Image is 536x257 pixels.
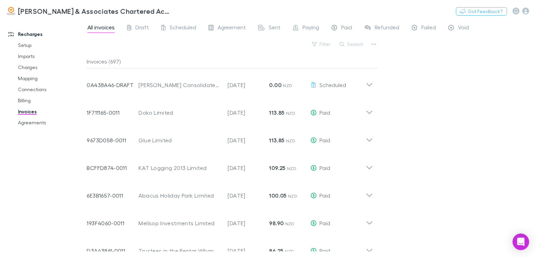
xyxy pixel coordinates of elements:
span: NZD [288,193,297,199]
p: 9673D058-0011 [87,136,138,144]
a: Connections [11,84,90,95]
span: Paid [319,137,330,143]
span: Paid [319,247,330,254]
button: Filter [308,40,335,48]
button: Search [336,40,367,48]
span: NZD [285,249,294,254]
a: Mapping [11,73,90,84]
a: Billing [11,95,90,106]
img: Walsh & Associates Chartered Accountants's Logo [7,7,15,15]
div: Doko Limited [138,108,221,117]
strong: 86.25 [269,247,283,254]
div: [PERSON_NAME] Consolidated Limited [138,81,221,89]
strong: 98.90 [269,220,284,227]
a: Charges [11,62,90,73]
span: Scheduled [319,82,346,88]
h3: [PERSON_NAME] & Associates Chartered Accountants [18,7,171,15]
div: 1F711165-0011Doko Limited[DATE]113.85 NZDPaid [81,96,379,124]
p: [DATE] [228,191,269,200]
p: [DATE] [228,247,269,255]
p: [DATE] [228,219,269,227]
span: Scheduled [170,24,196,33]
div: KAT Logging 2013 Limited [138,164,221,172]
strong: 113.85 [269,137,284,144]
span: Paid [319,220,330,226]
p: 1F711165-0011 [87,108,138,117]
button: Got Feedback? [456,7,507,16]
a: Recharges [1,29,90,40]
span: NZD [287,166,296,171]
span: Paid [341,24,352,33]
p: 193F4060-0011 [87,219,138,227]
a: [PERSON_NAME] & Associates Chartered Accountants [3,3,175,19]
span: Sent [269,24,280,33]
span: NZD [285,221,295,226]
div: 9673D058-0011Glue Limited[DATE]113.85 NZDPaid [81,124,379,151]
a: Setup [11,40,90,51]
span: Void [458,24,469,33]
span: Failed [421,24,436,33]
div: BCFFD874-0011KAT Logging 2013 Limited[DATE]109.25 NZDPaid [81,151,379,179]
span: Refunded [375,24,399,33]
div: Mellsop Investments Limited [138,219,221,227]
span: All invoices [87,24,115,33]
strong: 113.85 [269,109,284,116]
span: Paid [319,109,330,116]
span: NZD [286,138,295,143]
p: [DATE] [228,164,269,172]
p: D3A43861-0011 [87,247,138,255]
span: Paid [319,164,330,171]
span: NZD [283,83,292,88]
a: Agreements [11,117,90,128]
p: 0A438A46-DRAFT [87,81,138,89]
a: Invoices [11,106,90,117]
span: Draft [135,24,149,33]
p: 6E3B1657-0011 [87,191,138,200]
p: [DATE] [228,136,269,144]
strong: 100.05 [269,192,286,199]
p: BCFFD874-0011 [87,164,138,172]
a: Imports [11,51,90,62]
p: [DATE] [228,81,269,89]
span: Agreement [218,24,246,33]
div: 0A438A46-DRAFT[PERSON_NAME] Consolidated Limited[DATE]0.00 NZDScheduled [81,68,379,96]
div: Open Intercom Messenger [513,234,529,250]
span: NZD [286,111,295,116]
div: Abacus Holiday Park Limited [138,191,221,200]
span: Paid [319,192,330,199]
div: 6E3B1657-0011Abacus Holiday Park Limited[DATE]100.05 NZDPaid [81,179,379,207]
div: Glue Limited [138,136,221,144]
div: Trustees in the Pentar Whanau Trust [138,247,221,255]
strong: 0.00 [269,82,281,88]
p: [DATE] [228,108,269,117]
div: 193F4060-0011Mellsop Investments Limited[DATE]98.90 NZDPaid [81,207,379,234]
span: Paying [303,24,319,33]
strong: 109.25 [269,164,285,171]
